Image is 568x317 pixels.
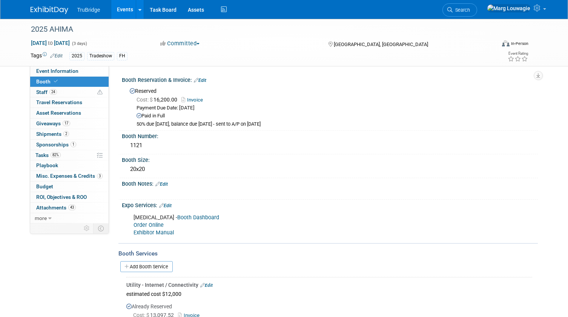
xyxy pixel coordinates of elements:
[36,89,57,95] span: Staff
[128,210,457,240] div: [MEDICAL_DATA] -
[30,140,109,150] a: Sponsorships1
[127,85,532,128] div: Reserved
[36,142,76,148] span: Sponsorships
[30,118,109,129] a: Giveaways17
[47,40,54,46] span: to
[36,110,81,116] span: Asset Reservations
[30,66,109,76] a: Event Information
[36,173,103,179] span: Misc. Expenses & Credits
[71,41,87,46] span: (3 days)
[36,78,59,85] span: Booth
[126,281,532,289] div: Utility - Internet / Connectivity
[97,89,103,96] span: Potential Scheduling Conflict -- at least one attendee is tagged in another overlapping event.
[127,140,532,151] div: 1121
[30,129,109,139] a: Shipments2
[36,68,78,74] span: Event Information
[137,112,532,120] div: Paid in Full
[51,152,61,158] span: 82%
[200,283,213,288] a: Edit
[137,97,180,103] span: 16,200.00
[49,89,57,95] span: 24
[36,162,58,168] span: Playbook
[63,131,69,137] span: 2
[134,229,174,236] a: Exhibitor Manual
[137,97,154,103] span: Cost: $
[30,213,109,223] a: more
[71,142,76,147] span: 1
[194,78,206,83] a: Edit
[181,97,207,103] a: Invoice
[30,171,109,181] a: Misc. Expenses & Credits3
[134,222,164,228] a: Order Online
[35,215,47,221] span: more
[69,52,84,60] div: 2025
[36,205,76,211] span: Attachments
[502,40,510,46] img: Format-Inperson.png
[117,52,127,60] div: FH
[97,173,103,179] span: 3
[77,7,100,13] span: TruBridge
[87,52,114,60] div: Tradeshow
[159,203,172,208] a: Edit
[36,99,82,105] span: Travel Reservations
[30,87,109,97] a: Staff24
[511,41,528,46] div: In-Person
[487,4,531,12] img: Marg Louwagie
[50,53,63,58] a: Edit
[122,154,538,164] div: Booth Size:
[93,223,109,233] td: Toggle Event Tabs
[28,23,486,36] div: 2025 AHIMA
[68,205,76,210] span: 43
[36,183,53,189] span: Budget
[453,7,470,13] span: Search
[36,120,70,126] span: Giveaways
[30,182,109,192] a: Budget
[30,150,109,160] a: Tasks82%
[334,42,428,47] span: [GEOGRAPHIC_DATA], [GEOGRAPHIC_DATA]
[122,131,538,140] div: Booth Number:
[35,152,61,158] span: Tasks
[137,105,532,112] div: Payment Due Date: [DATE]
[54,79,58,83] i: Booth reservation complete
[155,182,168,187] a: Edit
[127,163,532,175] div: 20x20
[30,192,109,202] a: ROI, Objectives & ROO
[122,200,538,209] div: Expo Services:
[31,40,70,46] span: [DATE] [DATE]
[122,178,538,188] div: Booth Notes:
[31,52,63,60] td: Tags
[80,223,94,233] td: Personalize Event Tab Strip
[30,108,109,118] a: Asset Reservations
[122,74,538,84] div: Booth Reservation & Invoice:
[120,261,173,272] a: Add Booth Service
[36,131,69,137] span: Shipments
[126,289,532,299] div: estimated cost $12,000
[30,77,109,87] a: Booth
[177,214,219,221] a: Booth Dashboard
[30,203,109,213] a: Attachments43
[30,160,109,171] a: Playbook
[63,120,70,126] span: 17
[137,121,532,128] div: 50% due [DATE], balance due [DATE] - sent to A/P on [DATE]
[455,39,528,51] div: Event Format
[36,194,87,200] span: ROI, Objectives & ROO
[442,3,477,17] a: Search
[158,40,203,48] button: Committed
[508,52,528,55] div: Event Rating
[118,249,538,258] div: Booth Services
[30,97,109,108] a: Travel Reservations
[31,6,68,14] img: ExhibitDay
